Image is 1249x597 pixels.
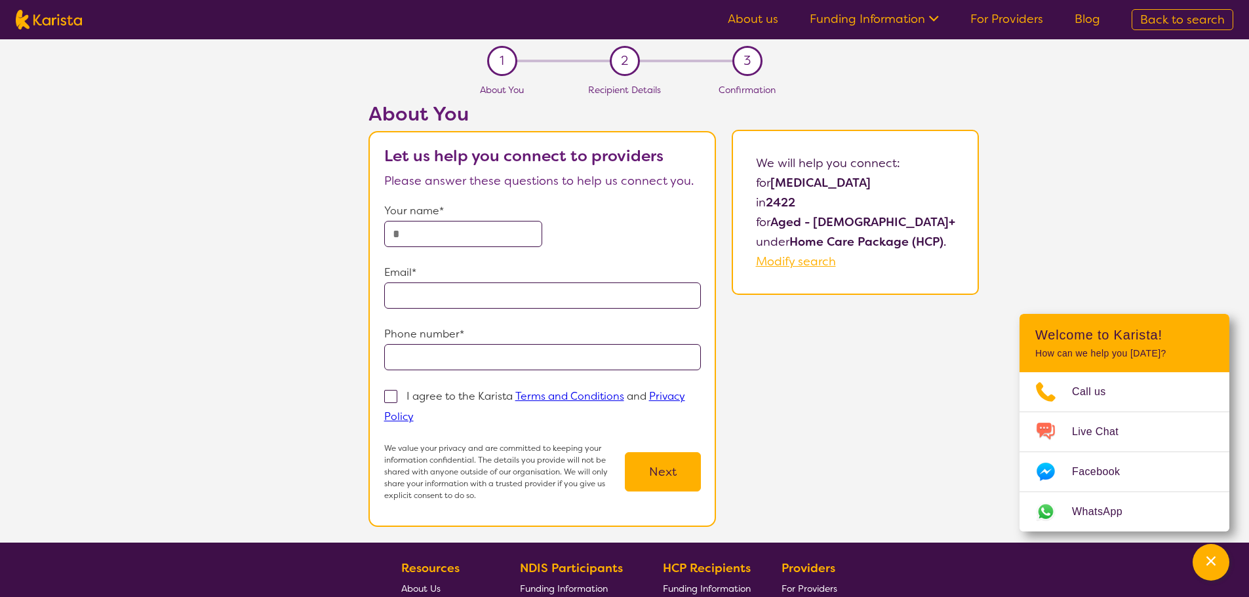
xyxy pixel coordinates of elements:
h2: About You [368,102,716,126]
b: Providers [782,560,835,576]
p: in [756,193,955,212]
span: Funding Information [520,583,608,594]
span: Facebook [1072,462,1136,482]
span: Confirmation [719,84,776,96]
h2: Welcome to Karista! [1035,327,1214,343]
p: Phone number* [384,324,702,344]
b: 2422 [766,195,795,210]
img: Karista logo [16,10,82,29]
span: 3 [743,51,751,71]
a: Blog [1075,11,1100,27]
a: Web link opens in a new tab. [1020,492,1229,531]
b: Aged - [DEMOGRAPHIC_DATA]+ [770,214,955,230]
a: Funding Information [810,11,939,27]
b: [MEDICAL_DATA] [770,175,871,191]
span: Live Chat [1072,422,1134,442]
span: Recipient Details [588,84,661,96]
b: NDIS Participants [520,560,623,576]
button: Next [625,452,701,491]
b: Let us help you connect to providers [384,145,664,166]
p: We will help you connect: [756,153,955,173]
a: Terms and Conditions [515,389,624,403]
button: Channel Menu [1193,544,1229,581]
p: How can we help you [DATE]? [1035,348,1214,359]
span: Back to search [1140,12,1225,28]
p: Email* [384,263,702,282]
p: Please answer these questions to help us connect you. [384,171,702,191]
p: We value your privacy and are committed to keeping your information confidential. The details you... [384,442,625,501]
span: About You [480,84,524,96]
span: 2 [621,51,628,71]
a: For Providers [970,11,1043,27]
a: Modify search [756,254,836,269]
ul: Choose channel [1020,372,1229,531]
span: WhatsApp [1072,502,1138,522]
span: About Us [401,583,441,594]
p: for [756,212,955,232]
a: Back to search [1132,9,1233,30]
p: Your name* [384,201,702,221]
span: 1 [500,51,504,71]
span: Call us [1072,382,1122,402]
p: I agree to the Karista and [384,389,685,423]
b: Resources [401,560,460,576]
p: under . [756,232,955,252]
span: Funding Information [663,583,751,594]
a: Privacy Policy [384,389,685,423]
b: HCP Recipients [663,560,751,576]
p: for [756,173,955,193]
b: Home Care Package (HCP) [789,234,943,250]
div: Channel Menu [1020,314,1229,531]
span: For Providers [782,583,837,594]
a: About us [728,11,778,27]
